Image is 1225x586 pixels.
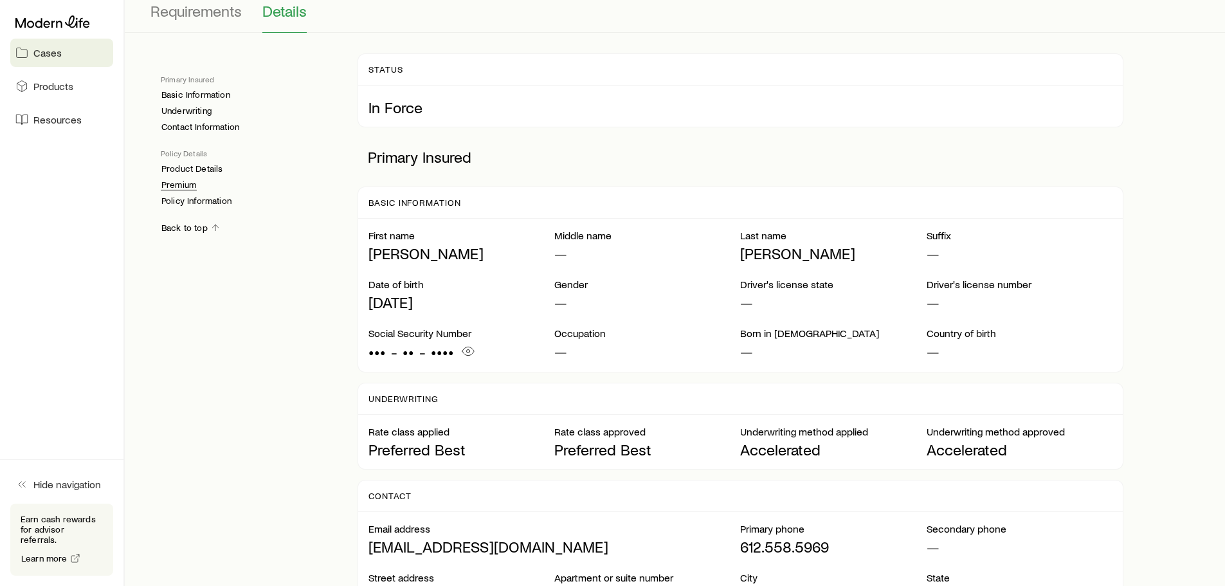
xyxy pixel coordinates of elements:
[10,504,113,576] div: Earn cash rewards for advisor referrals.Learn more
[368,229,554,242] p: First name
[368,491,412,501] p: Contact
[161,196,232,206] a: Policy Information
[368,64,403,75] p: Status
[740,278,926,291] p: Driver's license state
[927,327,1112,340] p: Country of birth
[740,441,926,459] p: Accelerated
[10,105,113,134] a: Resources
[554,244,740,262] p: —
[368,394,439,404] p: Underwriting
[554,278,740,291] p: Gender
[368,293,554,311] p: [DATE]
[554,327,740,340] p: Occupation
[161,122,240,133] a: Contact Information
[161,105,212,116] a: Underwriting
[554,425,740,438] p: Rate class approved
[33,113,82,126] span: Resources
[368,327,554,340] p: Social Security Number
[368,441,554,459] p: Preferred Best
[740,571,926,584] p: City
[368,98,1112,116] p: In Force
[554,293,740,311] p: —
[368,197,461,208] p: Basic Information
[33,80,73,93] span: Products
[431,343,454,361] span: ••••
[368,343,386,361] span: •••
[927,293,1112,311] p: —
[368,425,554,438] p: Rate class applied
[161,74,337,84] p: Primary Insured
[927,441,1112,459] p: Accelerated
[33,478,101,491] span: Hide navigation
[740,342,926,360] p: —
[419,343,426,361] span: -
[391,343,397,361] span: -
[740,293,926,311] p: —
[368,278,554,291] p: Date of birth
[927,342,1112,360] p: —
[554,571,740,584] p: Apartment or suite number
[161,222,221,234] a: Back to top
[21,554,68,563] span: Learn more
[10,39,113,67] a: Cases
[740,425,926,438] p: Underwriting method applied
[262,2,307,20] span: Details
[33,46,62,59] span: Cases
[740,327,926,340] p: Born in [DEMOGRAPHIC_DATA]
[368,571,554,584] p: Street address
[161,148,337,158] p: Policy Details
[161,89,231,100] a: Basic Information
[21,514,103,545] p: Earn cash rewards for advisor referrals.
[554,229,740,242] p: Middle name
[554,342,740,360] p: —
[927,522,1112,535] p: Secondary phone
[403,343,414,361] span: ••
[368,244,554,262] p: [PERSON_NAME]
[358,138,1123,176] p: Primary Insured
[740,229,926,242] p: Last name
[927,571,1112,584] p: State
[368,522,741,535] p: Email address
[927,244,1112,262] p: —
[927,538,1112,556] p: —
[10,72,113,100] a: Products
[368,538,741,556] p: [EMAIL_ADDRESS][DOMAIN_NAME]
[554,441,740,459] p: Preferred Best
[740,538,926,556] p: 612.558.5969
[927,278,1112,291] p: Driver's license number
[740,522,926,535] p: Primary phone
[150,2,1199,33] div: Application details tabs
[10,470,113,499] button: Hide navigation
[150,2,242,20] span: Requirements
[161,163,223,174] a: Product Details
[740,244,926,262] p: [PERSON_NAME]
[161,179,197,190] a: Premium
[927,425,1112,438] p: Underwriting method approved
[927,229,1112,242] p: Suffix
